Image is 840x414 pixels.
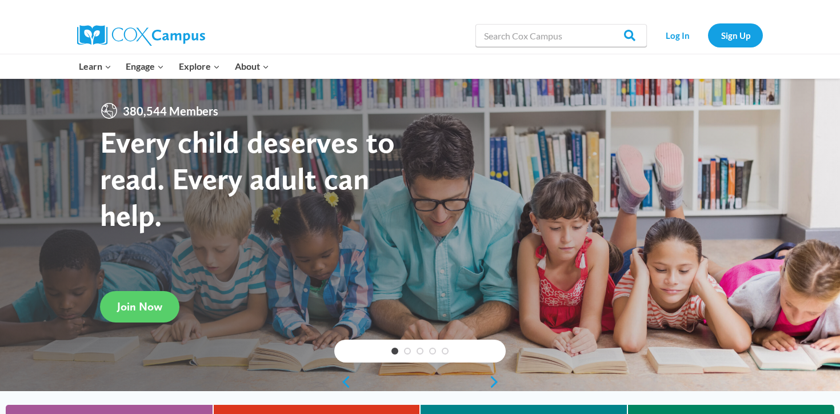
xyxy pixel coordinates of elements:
[235,59,269,74] span: About
[179,59,220,74] span: Explore
[653,23,763,47] nav: Secondary Navigation
[77,25,205,46] img: Cox Campus
[404,348,411,355] a: 2
[100,124,395,233] strong: Every child deserves to read. Every adult can help.
[100,291,179,323] a: Join Now
[334,371,506,393] div: content slider buttons
[126,59,164,74] span: Engage
[117,300,162,313] span: Join Now
[475,24,647,47] input: Search Cox Campus
[653,23,702,47] a: Log In
[429,348,436,355] a: 4
[442,348,449,355] a: 5
[708,23,763,47] a: Sign Up
[118,102,223,120] span: 380,544 Members
[489,375,506,389] a: next
[417,348,423,355] a: 3
[391,348,398,355] a: 1
[334,375,351,389] a: previous
[79,59,111,74] span: Learn
[71,54,276,78] nav: Primary Navigation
